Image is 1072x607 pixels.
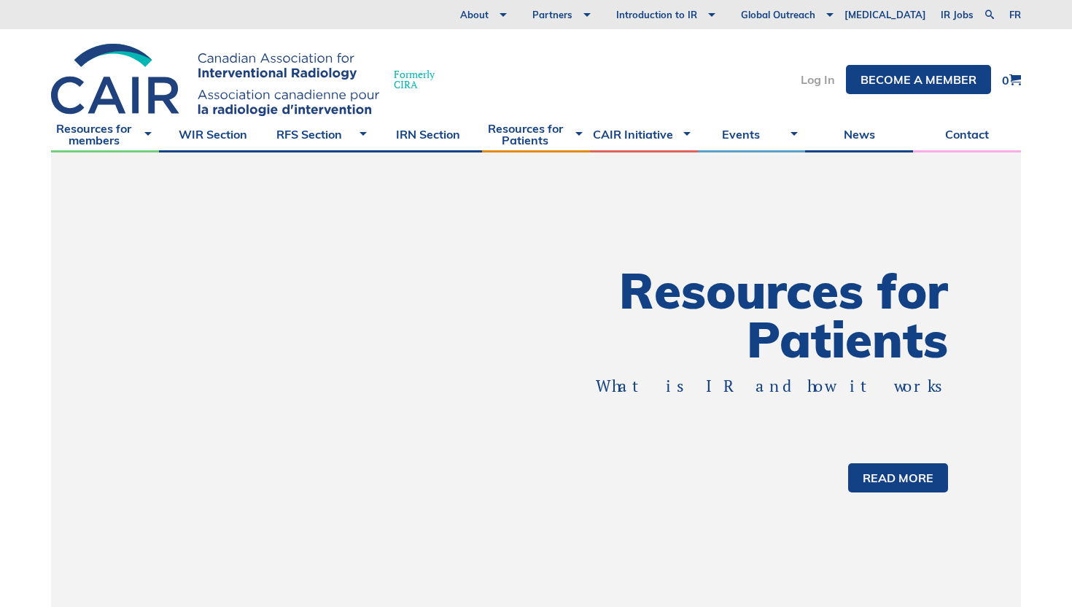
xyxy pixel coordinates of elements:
img: CIRA [51,44,379,116]
a: Resources for members [51,116,159,152]
a: News [805,116,913,152]
h1: Resources for Patients [536,266,948,364]
a: 0 [1002,74,1021,86]
a: Log In [801,74,835,85]
a: Become a member [846,65,991,94]
a: FormerlyCIRA [51,44,449,116]
a: Contact [913,116,1021,152]
span: Formerly CIRA [394,69,435,90]
p: What is IR and how it works [587,375,948,398]
a: Read more [848,463,948,492]
a: WIR Section [159,116,267,152]
a: CAIR Initiative [590,116,698,152]
a: Events [698,116,806,152]
a: Resources for Patients [482,116,590,152]
a: RFS Section [267,116,375,152]
a: IRN Section [374,116,482,152]
a: fr [1009,10,1021,20]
